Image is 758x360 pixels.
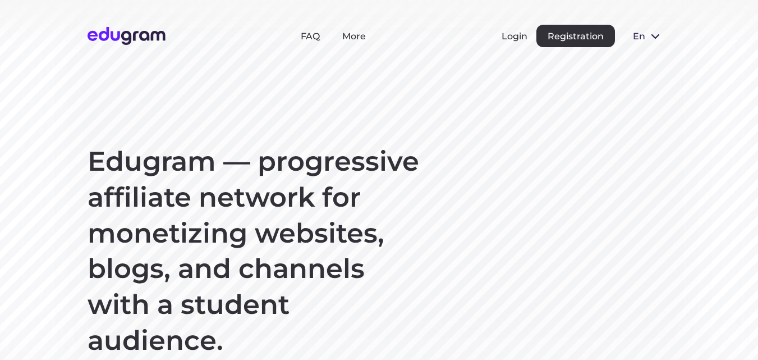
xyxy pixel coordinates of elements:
[633,31,644,42] span: en
[342,31,366,42] a: More
[502,31,527,42] button: Login
[536,25,615,47] button: Registration
[301,31,320,42] a: FAQ
[88,27,166,45] img: Edugram Logo
[624,25,671,47] button: en
[88,144,424,359] h1: Edugram — progressive affiliate network for monetizing websites, blogs, and channels with a stude...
